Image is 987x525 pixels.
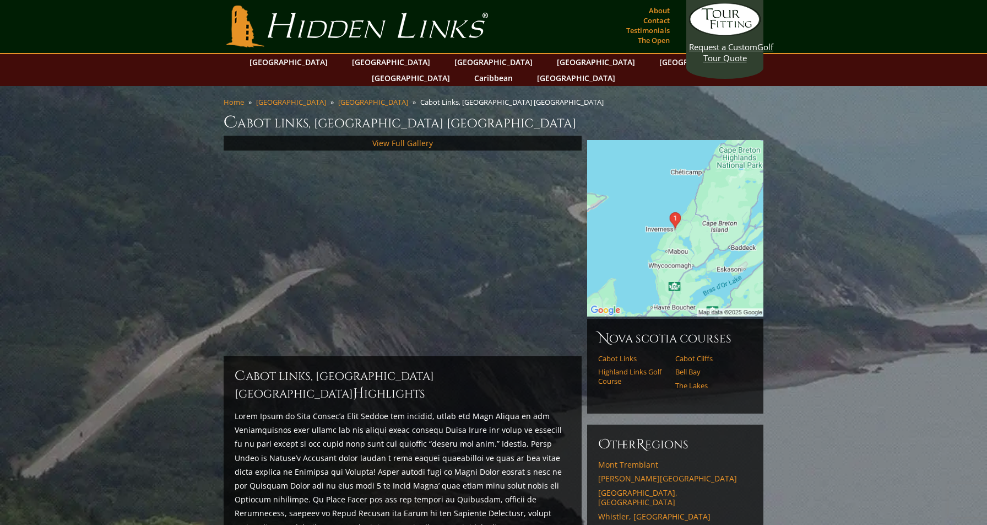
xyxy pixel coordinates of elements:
span: H [353,385,364,403]
a: Cabot Links [598,354,668,363]
h1: Cabot Links, [GEOGRAPHIC_DATA] [GEOGRAPHIC_DATA] [224,111,763,133]
a: About [646,3,673,18]
h6: Nova Scotia Courses [598,330,752,347]
img: Google Map of 15933 Central Ave, Inverness, NS B0E 1N0, Canada [587,140,763,317]
a: [GEOGRAPHIC_DATA] [654,54,743,70]
a: Home [224,97,244,107]
a: [GEOGRAPHIC_DATA] [244,54,333,70]
a: [GEOGRAPHIC_DATA] [449,54,538,70]
a: Contact [641,13,673,28]
a: Highland Links Golf Course [598,367,668,385]
a: [GEOGRAPHIC_DATA] [366,70,455,86]
a: Cabot Cliffs [675,354,745,363]
span: O [598,436,610,453]
a: Whistler, [GEOGRAPHIC_DATA] [598,512,752,522]
a: The Open [635,33,673,48]
a: Testimonials [623,23,673,38]
a: Bell Bay [675,367,745,376]
a: [GEOGRAPHIC_DATA] [338,97,408,107]
h6: ther egions [598,436,752,453]
a: Mont Tremblant [598,460,752,470]
a: The Lakes [675,381,745,390]
a: Request a CustomGolf Tour Quote [689,3,761,63]
a: [GEOGRAPHIC_DATA] [551,54,641,70]
a: [GEOGRAPHIC_DATA] [532,70,621,86]
span: Request a Custom [689,41,757,52]
h2: Cabot Links, [GEOGRAPHIC_DATA] [GEOGRAPHIC_DATA] ighlights [235,367,571,403]
a: [GEOGRAPHIC_DATA], [GEOGRAPHIC_DATA] [598,488,752,507]
a: [PERSON_NAME][GEOGRAPHIC_DATA] [598,474,752,484]
a: [GEOGRAPHIC_DATA] [256,97,326,107]
a: Caribbean [469,70,518,86]
a: View Full Gallery [372,138,433,148]
a: [GEOGRAPHIC_DATA] [346,54,436,70]
span: R [636,436,645,453]
li: Cabot Links, [GEOGRAPHIC_DATA] [GEOGRAPHIC_DATA] [420,97,608,107]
